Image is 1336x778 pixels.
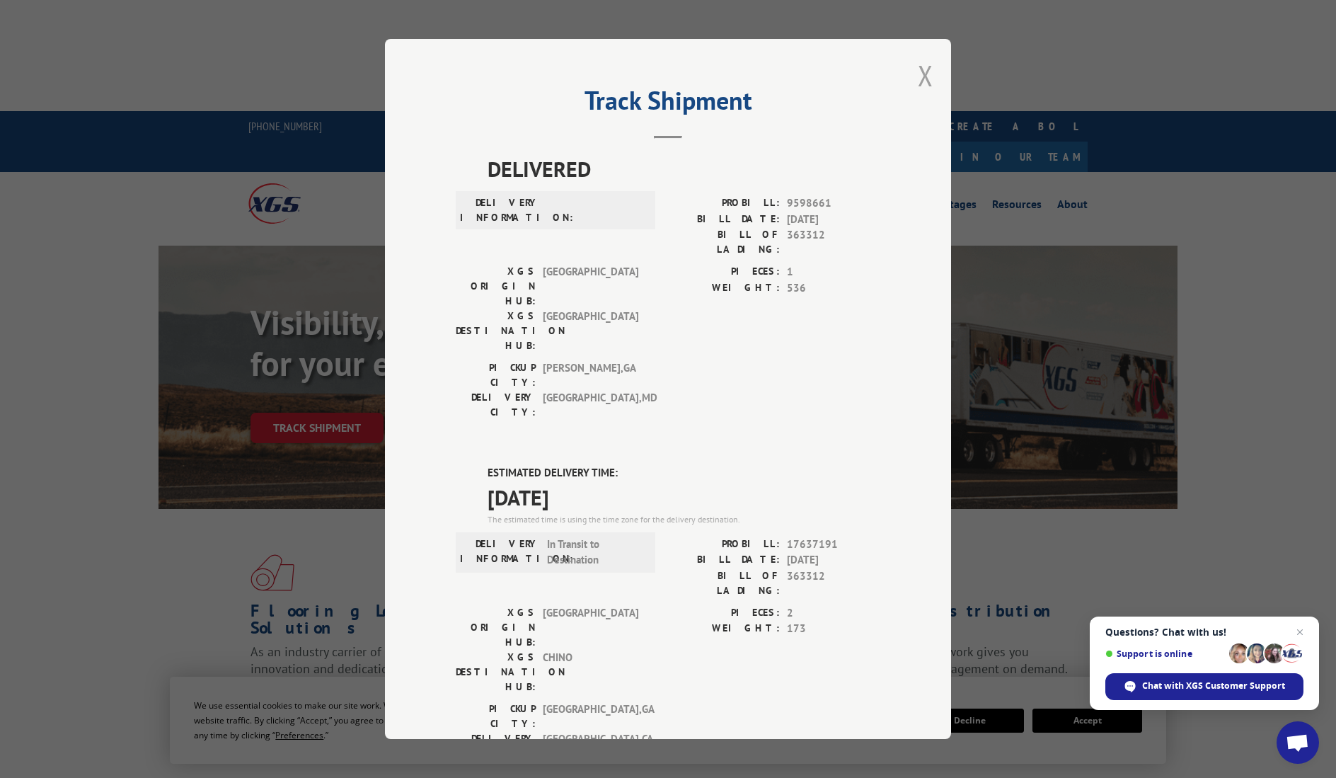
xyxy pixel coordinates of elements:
label: PIECES: [668,605,780,622]
span: 173 [787,621,880,637]
label: PICKUP CITY: [456,360,536,390]
span: [DATE] [488,481,880,513]
span: Close chat [1291,624,1308,641]
span: 1 [787,264,880,280]
span: 536 [787,280,880,297]
label: XGS DESTINATION HUB: [456,650,536,694]
span: CHINO [543,650,638,694]
div: Chat with XGS Customer Support [1105,673,1303,700]
h2: Track Shipment [456,91,880,118]
label: DELIVERY CITY: [456,731,536,761]
label: DELIVERY CITY: [456,390,536,420]
button: Close modal [918,57,933,94]
span: [DATE] [787,552,880,568]
span: [GEOGRAPHIC_DATA] , CA [543,731,638,761]
span: [GEOGRAPHIC_DATA] [543,309,638,353]
label: XGS ORIGIN HUB: [456,605,536,650]
span: [GEOGRAPHIC_DATA] [543,264,638,309]
div: Open chat [1277,721,1319,764]
label: PROBILL: [668,195,780,212]
label: BILL DATE: [668,212,780,228]
label: BILL OF LADING: [668,568,780,598]
span: 363312 [787,227,880,257]
span: [GEOGRAPHIC_DATA] , GA [543,702,638,731]
label: PICKUP CITY: [456,702,536,731]
span: 17637191 [787,537,880,553]
label: PROBILL: [668,537,780,553]
label: DELIVERY INFORMATION: [460,195,540,225]
span: [DATE] [787,212,880,228]
span: In Transit to Destination [547,537,643,568]
label: BILL DATE: [668,552,780,568]
label: DELIVERY INFORMATION: [460,537,540,568]
span: Support is online [1105,648,1224,659]
span: Questions? Chat with us! [1105,627,1303,638]
span: [PERSON_NAME] , GA [543,360,638,390]
label: XGS DESTINATION HUB: [456,309,536,353]
label: XGS ORIGIN HUB: [456,264,536,309]
span: Chat with XGS Customer Support [1142,680,1285,692]
label: WEIGHT: [668,280,780,297]
span: 9598661 [787,195,880,212]
label: PIECES: [668,264,780,280]
span: [GEOGRAPHIC_DATA] , MD [543,390,638,420]
label: WEIGHT: [668,621,780,637]
span: 363312 [787,568,880,598]
div: The estimated time is using the time zone for the delivery destination. [488,513,880,526]
label: ESTIMATED DELIVERY TIME: [488,465,880,481]
span: DELIVERED [488,153,880,185]
label: BILL OF LADING: [668,227,780,257]
span: 2 [787,605,880,622]
span: [GEOGRAPHIC_DATA] [543,605,638,650]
